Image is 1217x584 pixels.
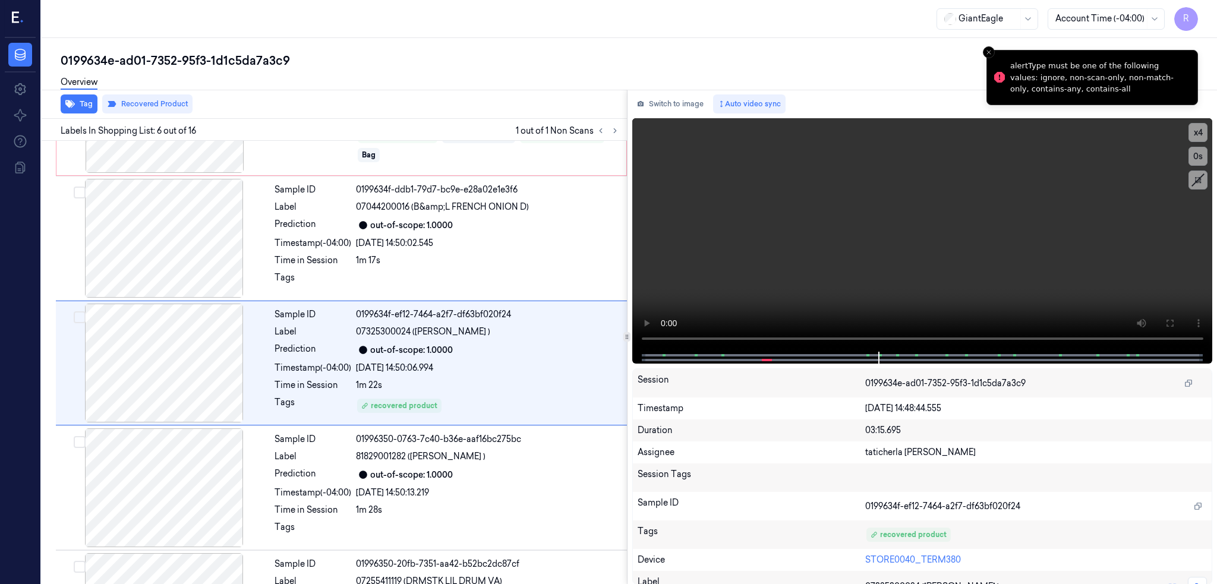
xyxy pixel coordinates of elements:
[356,254,620,267] div: 1m 17s
[638,554,865,566] div: Device
[356,184,620,196] div: 0199634f-ddb1-79d7-bc9e-e28a02e1e3f6
[356,558,620,570] div: 01996350-20fb-7351-aa42-b52bc2dc87cf
[356,433,620,446] div: 01996350-0763-7c40-b36e-aaf16bc275bc
[275,184,351,196] div: Sample ID
[983,46,995,58] button: Close toast
[516,124,622,138] span: 1 out of 1 Non Scans
[275,237,351,250] div: Timestamp (-04:00)
[865,500,1020,513] span: 0199634f-ef12-7464-a2f7-df63bf020f24
[74,187,86,198] button: Select row
[871,529,947,540] div: recovered product
[356,379,620,392] div: 1m 22s
[275,254,351,267] div: Time in Session
[275,521,351,540] div: Tags
[356,308,620,321] div: 0199634f-ef12-7464-a2f7-df63bf020f24
[61,94,97,113] button: Tag
[275,468,351,482] div: Prediction
[61,125,196,137] span: Labels In Shopping List: 6 out of 16
[370,344,453,356] div: out-of-scope: 1.0000
[61,76,97,90] a: Overview
[275,558,351,570] div: Sample ID
[275,450,351,463] div: Label
[74,436,86,448] button: Select row
[370,219,453,232] div: out-of-scope: 1.0000
[356,487,620,499] div: [DATE] 14:50:13.219
[865,402,1207,415] div: [DATE] 14:48:44.555
[356,362,620,374] div: [DATE] 14:50:06.994
[61,52,1207,69] div: 0199634e-ad01-7352-95f3-1d1c5da7a3c9
[275,326,351,338] div: Label
[865,446,1207,459] div: taticherla [PERSON_NAME]
[102,94,193,113] button: Recovered Product
[275,272,351,291] div: Tags
[275,504,351,516] div: Time in Session
[1188,147,1207,166] button: 0s
[865,424,1207,437] div: 03:15.695
[1010,60,1188,95] div: alertType must be one of the following values: ignore, non-scan-only, non-match-only, contains-an...
[275,487,351,499] div: Timestamp (-04:00)
[356,504,620,516] div: 1m 28s
[275,362,351,374] div: Timestamp (-04:00)
[370,469,453,481] div: out-of-scope: 1.0000
[275,218,351,232] div: Prediction
[632,94,708,113] button: Switch to image
[275,201,351,213] div: Label
[1174,7,1198,31] button: R
[362,150,376,160] div: Bag
[356,201,529,213] span: 07044200016 (B&amp;L FRENCH ONION D)
[638,525,865,544] div: Tags
[356,450,485,463] span: 81829001282 ([PERSON_NAME] )
[275,308,351,321] div: Sample ID
[356,326,490,338] span: 07325300024 ([PERSON_NAME] )
[638,468,865,487] div: Session Tags
[1188,123,1207,142] button: x4
[275,128,352,163] div: Tags
[638,497,865,516] div: Sample ID
[275,379,351,392] div: Time in Session
[275,343,351,357] div: Prediction
[638,402,865,415] div: Timestamp
[361,400,437,411] div: recovered product
[638,446,865,459] div: Assignee
[638,424,865,437] div: Duration
[638,374,865,393] div: Session
[865,377,1026,390] span: 0199634e-ad01-7352-95f3-1d1c5da7a3c9
[865,554,1207,566] div: STORE0040_TERM380
[713,94,786,113] button: Auto video sync
[74,311,86,323] button: Select row
[74,561,86,573] button: Select row
[275,433,351,446] div: Sample ID
[275,396,351,415] div: Tags
[356,237,620,250] div: [DATE] 14:50:02.545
